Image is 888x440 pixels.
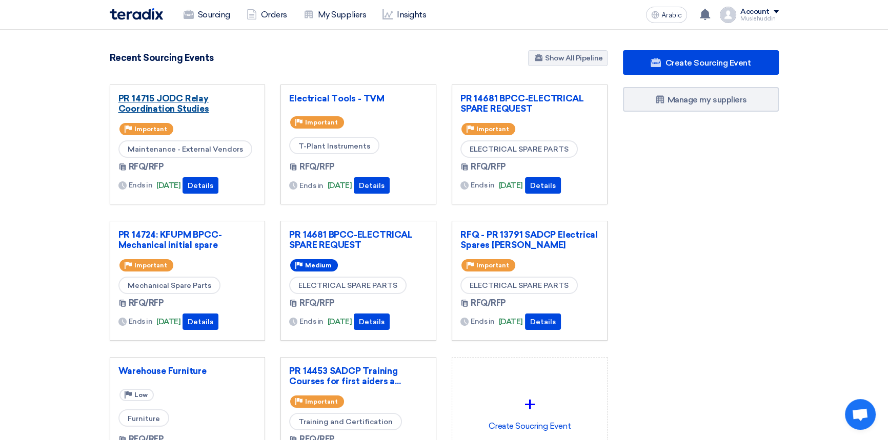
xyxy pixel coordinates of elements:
[470,145,569,154] font: ELECTRICAL SPARE PARTS
[134,125,167,133] font: Important
[289,229,428,250] a: PR 14681 BPCC-ELECTRICAL SPARE REQUEST
[460,93,583,114] font: PR 14681 BPCC-ELECTRICAL SPARE REQUEST
[374,4,434,26] a: Insights
[845,399,876,430] div: Open chat
[129,181,153,190] font: Ends in
[305,119,338,126] font: Important
[471,162,506,172] font: RFQ/RFP
[460,229,598,250] font: RFQ - PR 13791 SADCP Electrical Spares [PERSON_NAME]
[524,392,535,417] font: +
[359,318,385,326] font: Details
[198,10,230,19] font: Sourcing
[740,7,770,16] font: Account
[298,141,370,150] font: T-Plant Instruments
[471,317,495,326] font: Ends in
[665,58,751,68] font: Create Sourcing Event
[183,313,218,330] button: Details
[460,93,599,114] a: PR 14681 BPCC-ELECTRICAL SPARE REQUEST
[661,11,682,19] font: Arabic
[298,281,397,290] font: ELECTRICAL SPARE PARTS
[476,125,509,133] font: Important
[623,87,779,112] a: Manage my suppliers
[299,298,335,308] font: RFQ/RFP
[128,145,243,154] font: Maintenance - External Vendors
[175,4,238,26] a: Sourcing
[295,4,374,26] a: My Suppliers
[499,317,523,326] font: [DATE]
[528,50,608,66] a: Show All Pipeline
[318,10,366,19] font: My Suppliers
[118,93,257,114] a: PR 14715 JODC Relay Coordination Studies
[328,317,352,326] font: [DATE]
[530,181,556,190] font: Details
[354,313,390,330] button: Details
[129,162,164,172] font: RFQ/RFP
[460,229,599,250] a: RFQ - PR 13791 SADCP Electrical Spares [PERSON_NAME]
[238,4,295,26] a: Orders
[129,317,153,326] font: Ends in
[471,181,495,190] font: Ends in
[183,177,218,194] button: Details
[525,313,561,330] button: Details
[668,95,747,104] font: Manage my suppliers
[646,7,687,23] button: Arabic
[110,52,214,64] font: Recent Sourcing Events
[118,366,257,376] a: Warehouse Furniture
[354,177,390,194] button: Details
[134,391,148,399] font: Low
[289,366,428,386] a: PR 14453 SADCP Training Courses for first aiders a...
[118,229,257,250] a: PR 14724: KFUPM BPCC-Mechanical initial spare
[261,10,287,19] font: Orders
[359,181,385,190] font: Details
[328,181,352,190] font: [DATE]
[134,262,167,269] font: Important
[471,298,506,308] font: RFQ/RFP
[289,93,428,103] a: Electrical Tools - TVM
[289,229,412,250] font: PR 14681 BPCC-ELECTRICAL SPARE REQUEST
[530,318,556,326] font: Details
[118,93,209,114] font: PR 14715 JODC Relay Coordination Studies
[305,398,338,405] font: Important
[129,298,164,308] font: RFQ/RFP
[397,10,426,19] font: Insights
[525,177,561,194] button: Details
[289,366,400,386] font: PR 14453 SADCP Training Courses for first aiders a...
[188,318,213,326] font: Details
[118,366,207,376] font: Warehouse Furniture
[156,317,180,326] font: [DATE]
[545,54,603,62] font: Show All Pipeline
[740,15,776,22] font: Muslehuddin
[299,317,324,326] font: Ends in
[305,262,332,269] font: Medium
[299,162,335,172] font: RFQ/RFP
[720,7,736,23] img: profile_test.png
[188,181,213,190] font: Details
[128,281,211,290] font: Mechanical Spare Parts
[470,281,569,290] font: ELECTRICAL SPARE PARTS
[156,181,180,190] font: [DATE]
[298,417,393,426] font: Training and Certification
[118,229,222,250] font: PR 14724: KFUPM BPCC-Mechanical initial spare
[289,93,385,103] font: Electrical Tools - TVM
[488,421,571,431] font: Create Soucring Event
[476,262,509,269] font: Important
[110,8,163,20] img: Teradix logo
[299,181,324,190] font: Ends in
[128,414,160,423] font: Furniture
[499,181,523,190] font: [DATE]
